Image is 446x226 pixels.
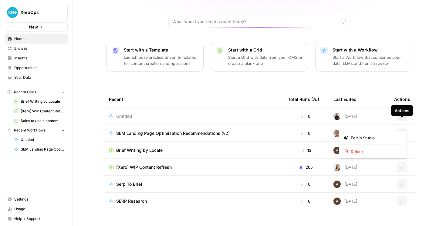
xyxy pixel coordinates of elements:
[333,198,341,205] img: wtbmvrjo3qvncyiyitl6zoukl9gz
[106,42,204,71] button: Start with a TemplateLaunch best-practice driven templates for content creation and operations
[395,108,409,114] div: Actions
[124,47,198,53] p: Start with a Template
[21,147,65,152] span: SEM Landing Page Optimisation Recommendations (v2)
[288,91,319,108] div: Total Runs (7d)
[11,106,68,116] a: [Xero] WIP Content Refresh
[5,53,68,63] a: Insights
[288,198,324,204] div: 0
[228,54,303,66] p: Start a Grid with data from your CMS or create a blank one
[14,55,65,61] span: Insights
[116,130,230,136] span: SEM Landing Page Optimisation Recommendations (v2)
[14,75,65,80] span: Your Data
[5,22,68,32] button: New
[124,54,198,66] p: Launch best-practice driven templates for content creation and operations
[116,181,142,187] span: Serp To Brief
[5,214,68,224] button: Help + Support
[21,108,65,114] span: [Xero] WIP Content Refresh
[5,194,68,204] a: Settings
[20,9,57,15] span: XeroOps
[109,181,278,187] a: Serp To Brief
[109,91,278,108] div: Recent
[14,216,65,221] span: Help + Support
[333,130,341,137] img: lmunieaapx9c9tryyoi7fiszj507
[351,148,399,155] span: Delete
[14,36,65,42] span: Home
[333,113,357,120] div: [DATE]
[333,164,341,171] img: ygsh7oolkwauxdw54hskm6m165th
[5,126,68,135] button: Recent Workflows
[11,97,68,106] a: Brief Writing by Locale
[21,99,65,104] span: Brief Writing by Locale
[288,113,324,119] div: 0
[11,135,68,145] a: Untitled
[288,147,324,153] div: 13
[288,181,324,187] div: 0
[211,42,308,71] button: Start with a GridStart a Grid with data from your CMS or create a blank one
[116,164,172,170] span: [Xero] WIP Content Refresh
[333,181,341,188] img: wtbmvrjo3qvncyiyitl6zoukl9gz
[333,130,357,137] div: [DATE]
[5,63,68,73] a: Opportunities
[333,147,341,154] img: wtbmvrjo3qvncyiyitl6zoukl9gz
[5,73,68,82] a: Your Data
[14,128,46,133] span: Recent Workflows
[116,147,163,153] span: Brief Writing by Locale
[14,65,65,71] span: Opportunities
[109,147,278,153] a: Brief Writing by Locale
[333,198,357,205] div: [DATE]
[172,18,339,25] input: What would you like to create today?
[333,113,341,120] img: adb8qgdgkw5toack50009nbakl0k
[14,197,65,202] span: Settings
[11,145,68,154] a: SEM Landing Page Optimisation Recommendations (v2)
[109,130,278,136] a: SEM Landing Page Optimisation Recommendations (v2)
[5,44,68,53] a: Browse
[29,24,38,30] span: New
[315,42,412,71] button: Start with a WorkflowStart a Workflow that combines your data, LLMs and human review
[5,5,68,20] button: Workspace: XeroOps
[7,7,18,18] img: XeroOps Logo
[351,135,399,141] span: Edit in Studio
[5,34,68,44] a: Home
[5,88,68,97] button: Recent Grids
[394,91,410,108] div: Actions
[288,164,324,170] div: 205
[21,137,65,142] span: Untitled
[109,198,278,204] a: SERP Research
[333,164,357,171] div: [DATE]
[333,147,357,154] div: [DATE]
[11,116,68,126] a: Sales tax calc content
[288,130,324,136] div: 0
[14,89,36,95] span: Recent Grids
[14,206,65,212] span: Usage
[228,47,303,53] p: Start with a Grid
[116,198,147,204] span: SERP Research
[21,118,65,124] span: Sales tax calc content
[5,204,68,214] a: Usage
[116,113,132,119] span: Untitled
[109,113,278,119] a: Untitled
[333,47,407,53] p: Start with a Workflow
[333,181,357,188] div: [DATE]
[333,91,356,108] div: Last Edited
[14,46,65,51] span: Browse
[109,164,278,170] a: [Xero] WIP Content Refresh
[333,54,407,66] p: Start a Workflow that combines your data, LLMs and human review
